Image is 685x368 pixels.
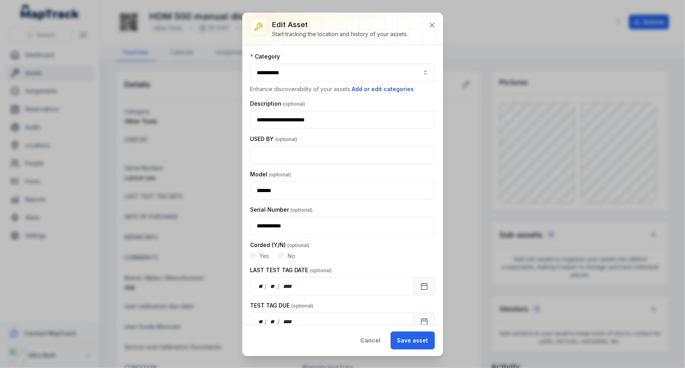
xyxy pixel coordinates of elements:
[250,266,332,274] label: LAST TEST TAG DATE
[250,241,310,249] label: Corded (Y/N)
[281,318,295,326] div: year,
[265,282,267,290] div: /
[391,331,435,350] button: Save asset
[267,318,278,326] div: month,
[414,277,435,295] button: Calendar
[257,282,265,290] div: day,
[250,100,305,108] label: Description
[250,135,298,143] label: USED BY
[354,331,387,350] button: Cancel
[250,302,314,309] label: TEST TAG DUE
[265,318,267,326] div: /
[250,206,313,214] label: Serial Number
[250,53,280,60] label: Category
[352,85,415,93] button: Add or edit categories
[278,282,281,290] div: /
[288,252,295,260] label: No
[267,282,278,290] div: month,
[414,313,435,331] button: Calendar
[250,85,435,93] p: Enhance discoverability of your assets.
[250,170,291,178] label: Model
[281,282,295,290] div: year,
[278,318,281,326] div: /
[272,19,408,30] h3: Edit asset
[272,30,408,38] div: Start tracking the location and history of your assets.
[257,318,265,326] div: day,
[259,252,269,260] label: Yes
